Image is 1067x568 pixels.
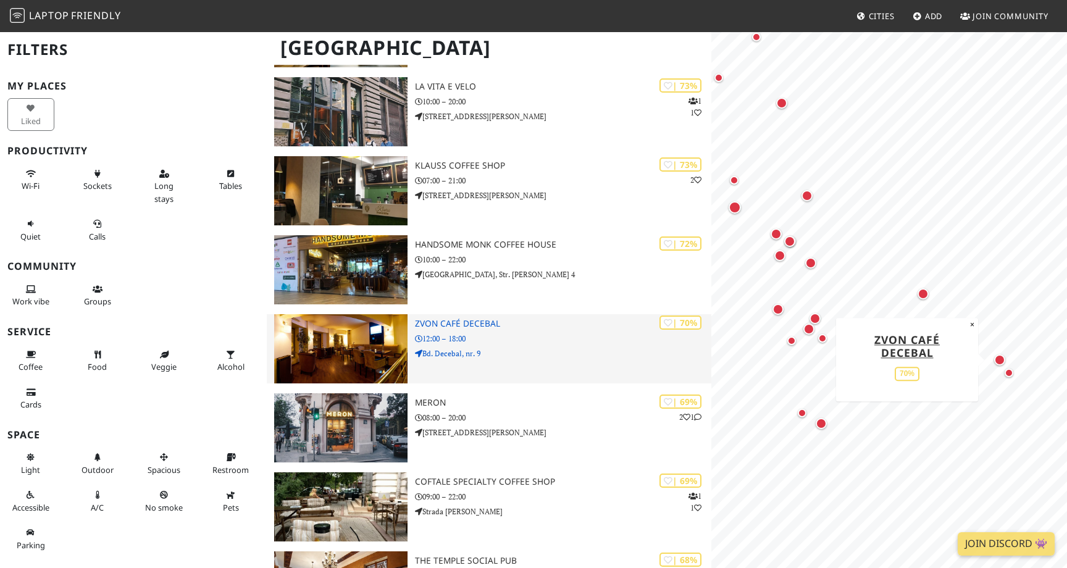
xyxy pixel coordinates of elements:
img: Klauss Coffee Shop [274,156,408,225]
a: Join Discord 👾 [958,532,1055,556]
h3: Service [7,326,259,338]
h3: Klauss Coffee Shop [415,161,711,171]
button: Spacious [141,447,188,480]
button: Parking [7,522,54,555]
a: Zvon Café Decebal | 70% Zvon Café Decebal 12:00 – 18:00 Bd. Decebal, nr. 9 [267,314,711,383]
span: Work-friendly tables [219,180,242,191]
div: Map marker [801,321,817,337]
span: Parking [17,540,45,551]
div: Map marker [749,30,764,44]
span: Cities [869,10,895,22]
p: 08:00 – 20:00 [415,412,711,424]
h3: Zvon Café Decebal [415,319,711,329]
img: Zvon Café Decebal [274,314,408,383]
p: 09:00 – 22:00 [415,491,711,503]
div: 70% [895,367,919,381]
div: Map marker [915,286,931,302]
p: 07:00 – 21:00 [415,175,711,186]
div: Map marker [807,311,823,327]
button: Food [74,345,121,377]
h3: Space [7,429,259,441]
div: | 69% [659,474,701,488]
p: 1 1 [688,490,701,514]
button: Work vibe [7,279,54,312]
div: Map marker [727,173,742,188]
div: | 69% [659,395,701,409]
p: 10:00 – 20:00 [415,96,711,107]
p: [GEOGRAPHIC_DATA], Str. [PERSON_NAME] 4 [415,269,711,280]
div: Map marker [782,233,798,249]
h2: Filters [7,31,259,69]
a: LaptopFriendly LaptopFriendly [10,6,121,27]
a: Zvon Café Decebal [874,332,940,360]
span: Accessible [12,502,49,513]
div: Map marker [726,199,743,216]
h3: The Temple Social Pub [415,556,711,566]
button: A/C [74,485,121,517]
span: Group tables [84,296,111,307]
button: Accessible [7,485,54,517]
button: Coffee [7,345,54,377]
button: Quiet [7,214,54,246]
button: Alcohol [207,345,254,377]
button: Outdoor [74,447,121,480]
span: Veggie [151,361,177,372]
span: People working [12,296,49,307]
div: Map marker [815,331,830,346]
a: Cities [852,5,900,27]
h3: La Vita e Velo [415,81,711,92]
span: Join Community [973,10,1048,22]
div: | 73% [659,78,701,93]
span: Pet friendly [223,502,239,513]
p: 2 [690,174,701,186]
span: Laptop [29,9,69,22]
div: | 72% [659,236,701,251]
h3: Meron [415,398,711,408]
h3: My Places [7,80,259,92]
button: Long stays [141,164,188,209]
span: Outdoor area [82,464,114,475]
button: Wi-Fi [7,164,54,196]
p: Bd. Decebal, nr. 9 [415,348,711,359]
div: Map marker [799,188,815,204]
p: [STREET_ADDRESS][PERSON_NAME] [415,190,711,201]
span: Air conditioned [91,502,104,513]
div: Map marker [1002,365,1016,380]
h3: Community [7,261,259,272]
span: Long stays [154,180,174,204]
img: Handsome Monk Coffee House [274,235,408,304]
span: Spacious [148,464,180,475]
button: Veggie [141,345,188,377]
span: Credit cards [20,399,41,410]
img: La Vita e Velo [274,77,408,146]
p: 12:00 – 18:00 [415,333,711,345]
div: Map marker [784,333,799,348]
button: Groups [74,279,121,312]
span: Quiet [20,231,41,242]
div: | 70% [659,315,701,330]
div: Map marker [992,352,1008,368]
span: Friendly [71,9,120,22]
a: Join Community [955,5,1053,27]
img: Meron [274,393,408,462]
span: Power sockets [83,180,112,191]
div: Map marker [803,255,819,271]
img: Coftale Specialty Coffee Shop [274,472,408,541]
span: Smoke free [145,502,183,513]
div: | 73% [659,157,701,172]
span: Add [925,10,943,22]
h3: Productivity [7,145,259,157]
p: [STREET_ADDRESS][PERSON_NAME] [415,427,711,438]
div: Map marker [770,301,786,317]
div: Map marker [711,70,726,85]
a: Klauss Coffee Shop | 73% 2 Klauss Coffee Shop 07:00 – 21:00 [STREET_ADDRESS][PERSON_NAME] [267,156,711,225]
a: Handsome Monk Coffee House | 72% Handsome Monk Coffee House 10:00 – 22:00 [GEOGRAPHIC_DATA], Str.... [267,235,711,304]
div: Map marker [768,226,784,242]
p: 2 1 [679,411,701,423]
a: Coftale Specialty Coffee Shop | 69% 11 Coftale Specialty Coffee Shop 09:00 – 22:00 Strada [PERSON... [267,472,711,541]
h3: Coftale Specialty Coffee Shop [415,477,711,487]
a: Meron | 69% 21 Meron 08:00 – 20:00 [STREET_ADDRESS][PERSON_NAME] [267,393,711,462]
span: Natural light [21,464,40,475]
button: Light [7,447,54,480]
p: 10:00 – 22:00 [415,254,711,265]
